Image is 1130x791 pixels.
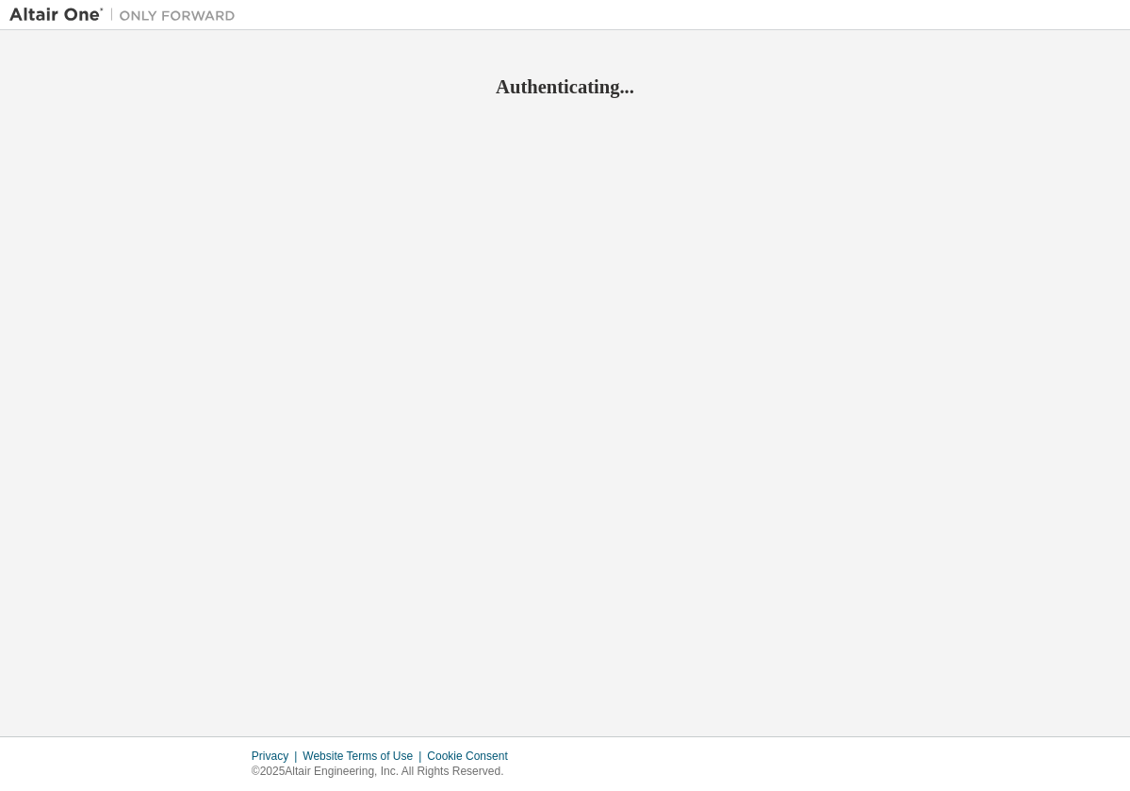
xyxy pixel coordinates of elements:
[427,749,518,764] div: Cookie Consent
[303,749,427,764] div: Website Terms of Use
[252,749,303,764] div: Privacy
[252,764,519,780] p: © 2025 Altair Engineering, Inc. All Rights Reserved.
[9,6,245,25] img: Altair One
[9,74,1121,99] h2: Authenticating...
